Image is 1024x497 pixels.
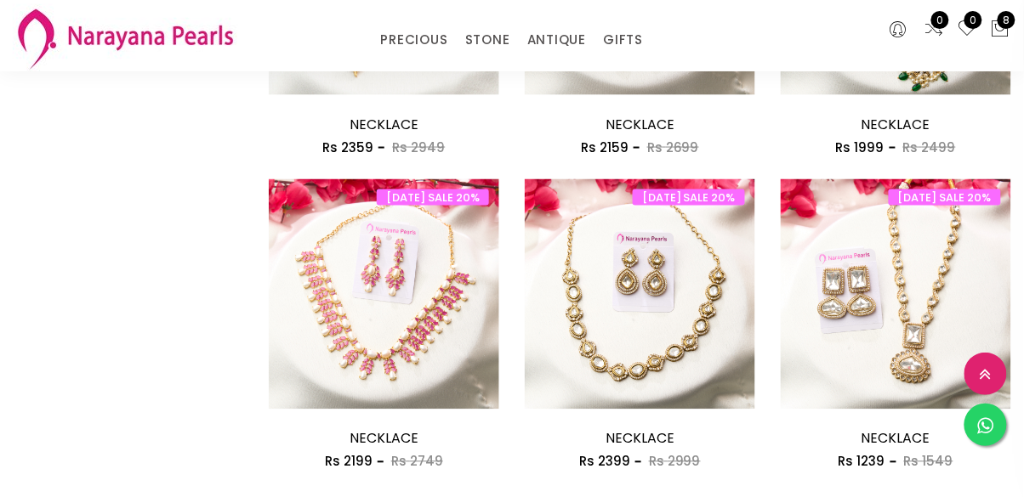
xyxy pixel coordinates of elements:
span: Rs 2999 [649,453,701,471]
a: NECKLACE [350,115,418,134]
a: NECKLACE [606,429,674,449]
span: Rs 2949 [392,138,445,156]
span: 8 [998,11,1015,29]
span: 0 [964,11,982,29]
a: STONE [465,27,510,53]
span: Rs 2159 [581,138,629,156]
span: [DATE] SALE 20% [377,189,489,206]
span: Rs 1549 [904,453,953,471]
span: Rs 2499 [903,138,956,156]
span: [DATE] SALE 20% [889,189,1001,206]
span: Rs 2199 [325,453,373,471]
span: Rs 2359 [322,138,373,156]
span: Rs 1999 [836,138,885,156]
span: Rs 2699 [647,138,699,156]
a: NECKLACE [862,115,930,134]
span: Rs 2399 [579,453,630,471]
span: Rs 2749 [391,453,443,471]
a: NECKLACE [862,429,930,449]
span: [DATE] SALE 20% [633,189,745,206]
a: 0 [958,19,978,41]
a: 0 [924,19,945,41]
a: NECKLACE [606,115,674,134]
a: GIFTS [603,27,643,53]
span: Rs 1239 [839,453,885,471]
a: PRECIOUS [380,27,447,53]
button: 8 [991,19,1011,41]
span: 0 [931,11,949,29]
a: ANTIQUE [527,27,587,53]
a: NECKLACE [350,429,418,449]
